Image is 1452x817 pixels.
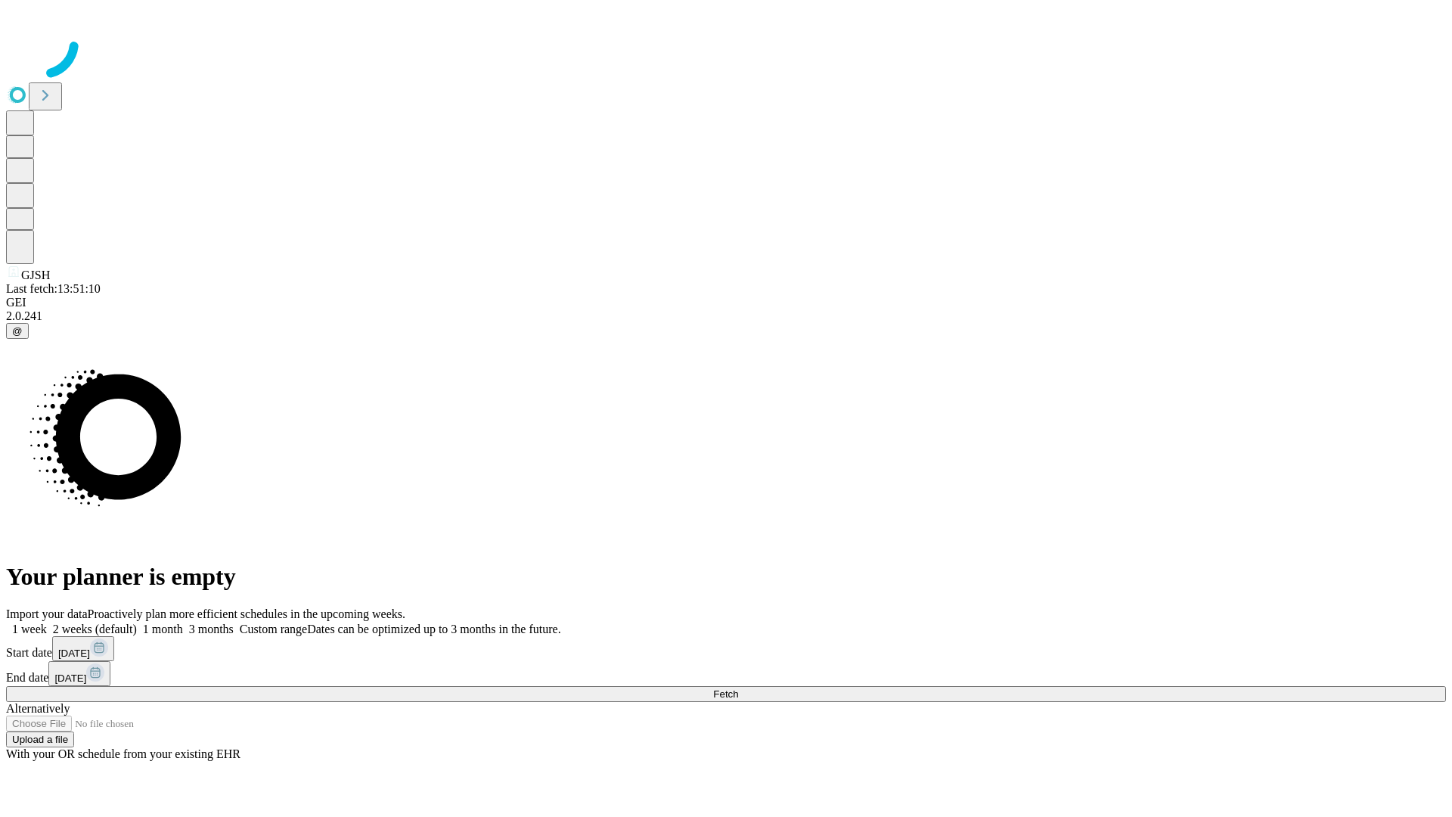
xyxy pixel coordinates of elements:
[54,673,86,684] span: [DATE]
[58,648,90,659] span: [DATE]
[52,636,114,661] button: [DATE]
[6,563,1446,591] h1: Your planner is empty
[6,702,70,715] span: Alternatively
[189,623,234,635] span: 3 months
[53,623,137,635] span: 2 weeks (default)
[6,732,74,747] button: Upload a file
[6,636,1446,661] div: Start date
[6,296,1446,309] div: GEI
[6,686,1446,702] button: Fetch
[143,623,183,635] span: 1 month
[713,688,738,700] span: Fetch
[307,623,560,635] span: Dates can be optimized up to 3 months in the future.
[21,269,50,281] span: GJSH
[12,325,23,337] span: @
[6,282,101,295] span: Last fetch: 13:51:10
[6,607,88,620] span: Import your data
[6,747,240,760] span: With your OR schedule from your existing EHR
[6,309,1446,323] div: 2.0.241
[12,623,47,635] span: 1 week
[88,607,405,620] span: Proactively plan more efficient schedules in the upcoming weeks.
[6,323,29,339] button: @
[240,623,307,635] span: Custom range
[6,661,1446,686] div: End date
[48,661,110,686] button: [DATE]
